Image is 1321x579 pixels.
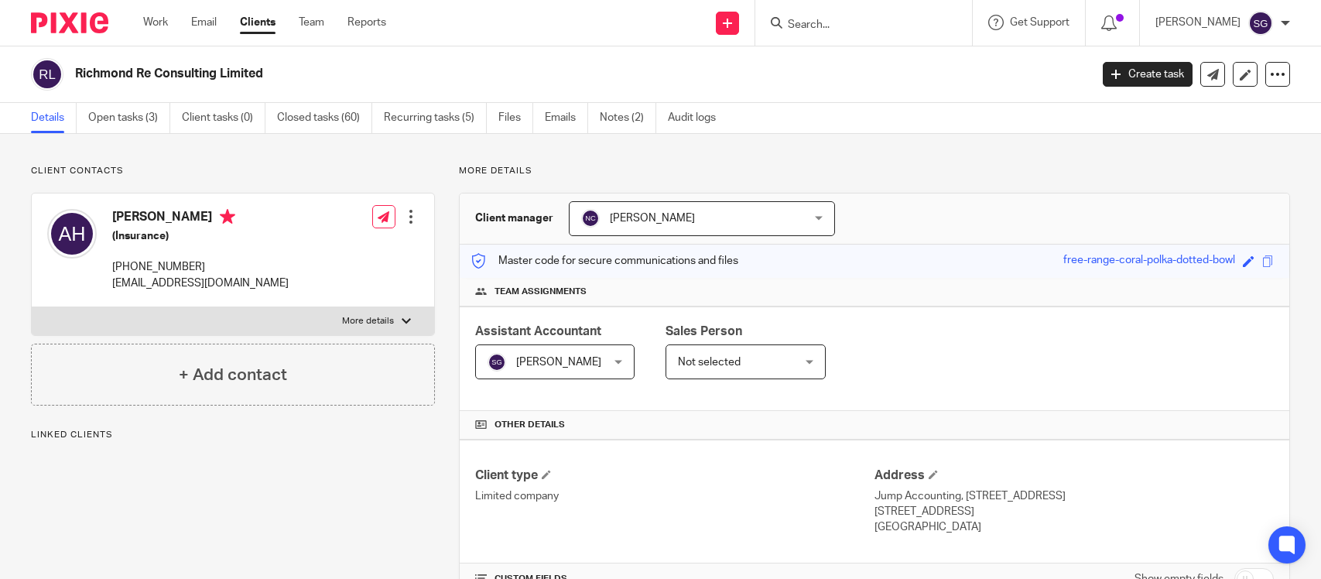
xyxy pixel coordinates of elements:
[299,15,324,30] a: Team
[31,58,63,91] img: svg%3E
[495,419,565,431] span: Other details
[668,103,727,133] a: Audit logs
[475,488,874,504] p: Limited company
[1063,252,1235,270] div: free-range-coral-polka-dotted-bowl
[475,468,874,484] h4: Client type
[47,209,97,259] img: svg%3E
[112,228,289,244] h5: (Insurance)
[112,276,289,291] p: [EMAIL_ADDRESS][DOMAIN_NAME]
[112,259,289,275] p: [PHONE_NUMBER]
[874,519,1274,535] p: [GEOGRAPHIC_DATA]
[678,357,741,368] span: Not selected
[88,103,170,133] a: Open tasks (3)
[179,363,287,387] h4: + Add contact
[581,209,600,228] img: svg%3E
[495,286,587,298] span: Team assignments
[384,103,487,133] a: Recurring tasks (5)
[471,253,738,269] p: Master code for secure communications and files
[475,325,601,337] span: Assistant Accountant
[112,209,289,228] h4: [PERSON_NAME]
[610,213,695,224] span: [PERSON_NAME]
[475,211,553,226] h3: Client manager
[498,103,533,133] a: Files
[75,66,878,82] h2: Richmond Re Consulting Limited
[1010,17,1069,28] span: Get Support
[182,103,265,133] a: Client tasks (0)
[459,165,1290,177] p: More details
[666,325,742,337] span: Sales Person
[545,103,588,133] a: Emails
[600,103,656,133] a: Notes (2)
[874,504,1274,519] p: [STREET_ADDRESS]
[488,353,506,372] img: svg%3E
[874,468,1274,484] h4: Address
[31,165,435,177] p: Client contacts
[1248,11,1273,36] img: svg%3E
[516,357,601,368] span: [PERSON_NAME]
[191,15,217,30] a: Email
[874,488,1274,504] p: Jump Accounting, [STREET_ADDRESS]
[347,15,386,30] a: Reports
[1103,62,1193,87] a: Create task
[31,12,108,33] img: Pixie
[277,103,372,133] a: Closed tasks (60)
[220,209,235,224] i: Primary
[31,103,77,133] a: Details
[143,15,168,30] a: Work
[31,429,435,441] p: Linked clients
[786,19,926,33] input: Search
[1155,15,1241,30] p: [PERSON_NAME]
[240,15,275,30] a: Clients
[342,315,394,327] p: More details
